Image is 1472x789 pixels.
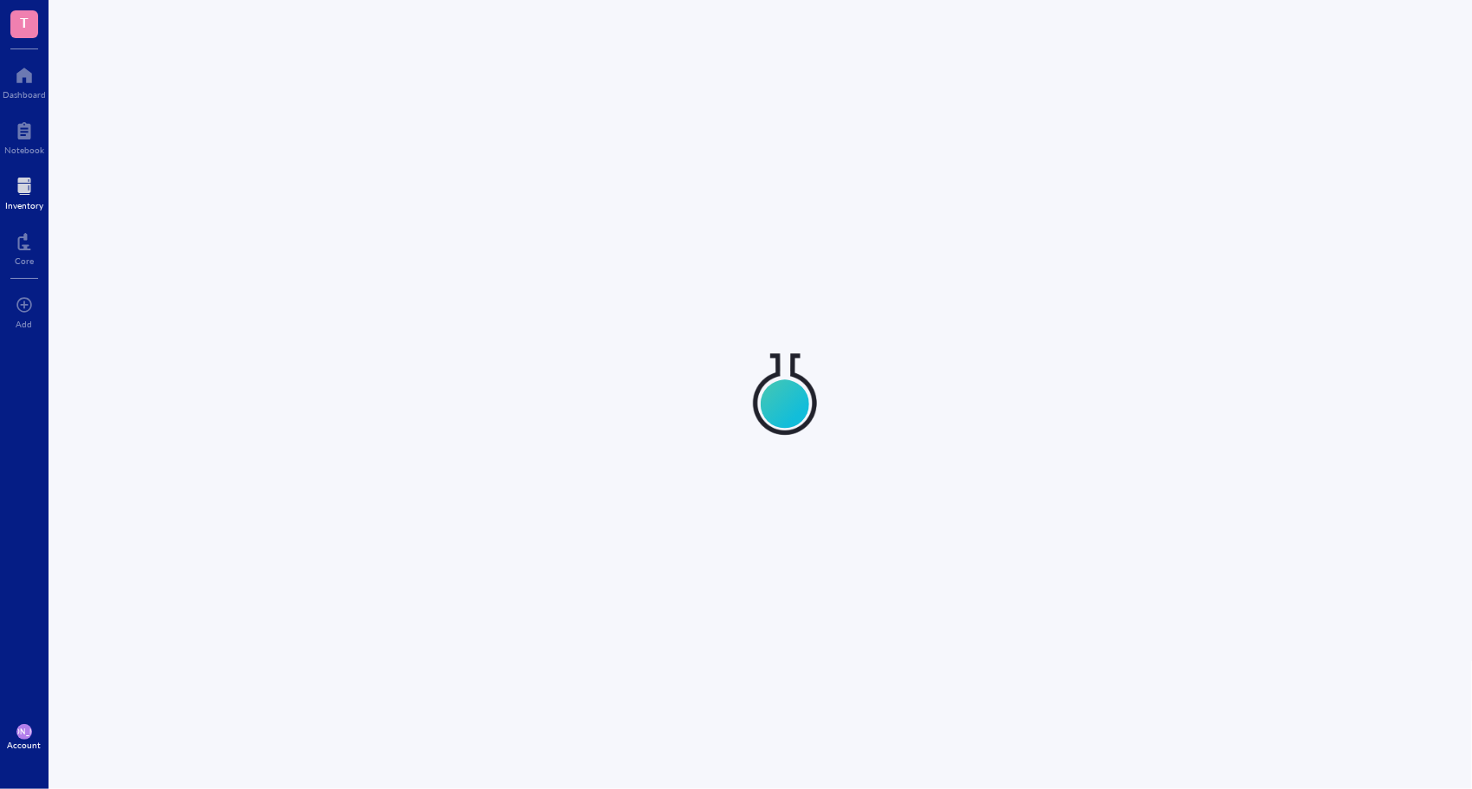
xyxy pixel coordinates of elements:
span: T [20,11,29,33]
a: Inventory [5,172,43,210]
div: Notebook [4,145,44,155]
div: Add [16,319,33,329]
div: Core [15,255,34,266]
div: Inventory [5,200,43,210]
div: Account [8,740,42,750]
div: Dashboard [3,89,46,100]
a: Dashboard [3,61,46,100]
a: Notebook [4,117,44,155]
a: Core [15,228,34,266]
